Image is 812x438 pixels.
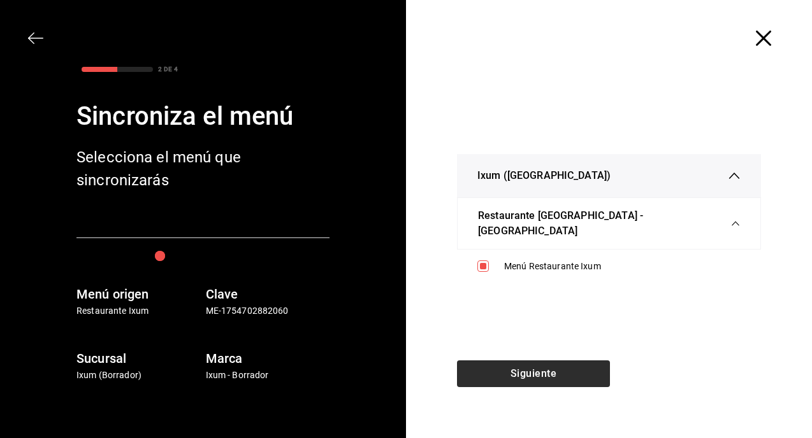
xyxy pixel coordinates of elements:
h6: Marca [206,348,330,369]
span: Restaurante [GEOGRAPHIC_DATA] - [GEOGRAPHIC_DATA] [478,208,731,239]
div: Selecciona el menú que sincronizarás [76,146,280,192]
div: 2 DE 4 [158,64,178,74]
div: Sincroniza el menú [76,97,330,136]
h6: Sucursal [76,348,201,369]
p: Ixum - Borrador [206,369,330,382]
h6: Clave [206,284,330,304]
button: Siguiente [457,360,610,387]
p: ME-1754702882060 [206,304,330,318]
h6: Menú origen [76,284,201,304]
p: Restaurante Ixum [76,304,201,318]
span: Ixum ([GEOGRAPHIC_DATA]) [477,168,611,183]
p: Ixum (Borrador) [76,369,201,382]
div: Menú Restaurante Ixum [504,260,741,273]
